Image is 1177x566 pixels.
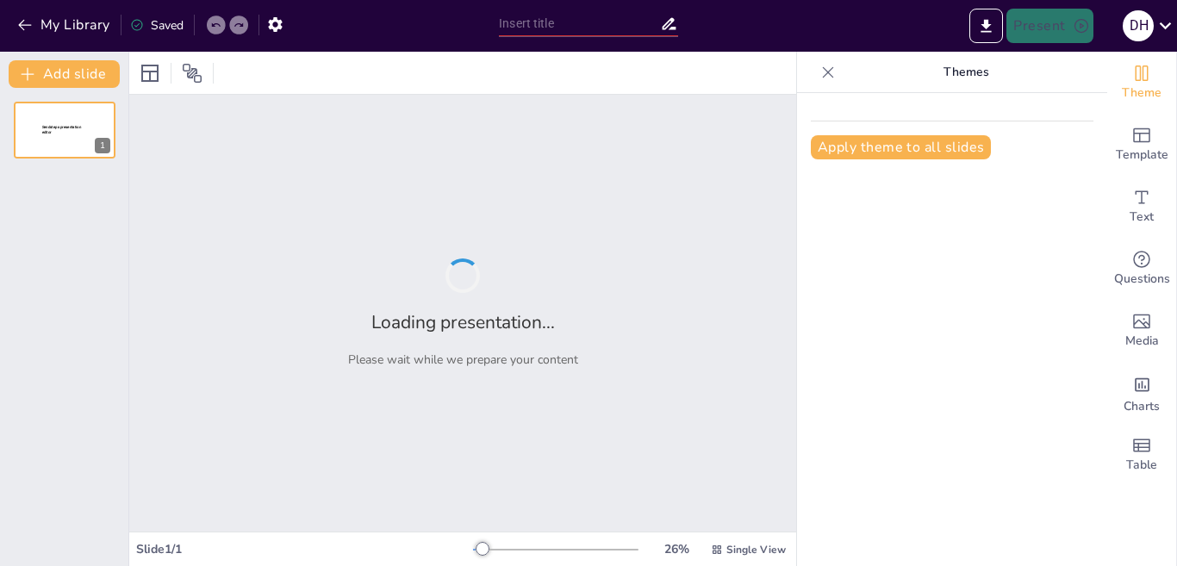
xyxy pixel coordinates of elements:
div: Slide 1 / 1 [136,541,473,557]
span: Media [1125,332,1159,351]
input: Insert title [499,11,660,36]
div: 1 [95,138,110,153]
div: Add a table [1107,424,1176,486]
p: Please wait while we prepare your content [348,351,578,368]
div: Saved [130,17,184,34]
span: Sendsteps presentation editor [42,125,81,134]
div: Get real-time input from your audience [1107,238,1176,300]
div: 26 % [656,541,697,557]
h2: Loading presentation... [371,310,555,334]
div: 1 [14,102,115,159]
span: Charts [1124,397,1160,416]
div: D H [1123,10,1154,41]
button: D H [1123,9,1154,43]
div: Add images, graphics, shapes or video [1107,300,1176,362]
span: Position [182,63,202,84]
div: Layout [136,59,164,87]
span: Table [1126,456,1157,475]
span: Questions [1114,270,1170,289]
div: Add text boxes [1107,176,1176,238]
div: Change the overall theme [1107,52,1176,114]
button: Present [1006,9,1093,43]
p: Themes [842,52,1090,93]
span: Single View [726,543,786,557]
span: Template [1116,146,1168,165]
button: Export to PowerPoint [969,9,1003,43]
span: Text [1130,208,1154,227]
div: Add ready made slides [1107,114,1176,176]
button: Add slide [9,60,120,88]
button: Apply theme to all slides [811,135,991,159]
div: Add charts and graphs [1107,362,1176,424]
button: My Library [13,11,117,39]
span: Theme [1122,84,1161,103]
